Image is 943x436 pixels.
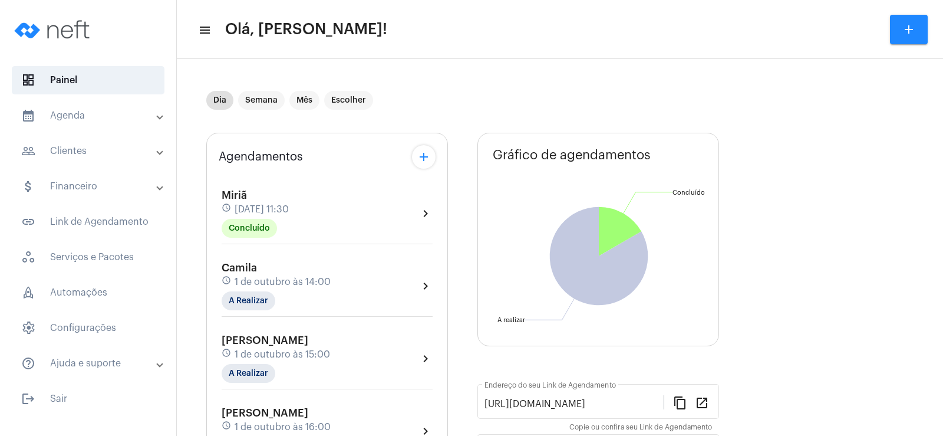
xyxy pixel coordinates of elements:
span: Link de Agendamento [12,208,164,236]
mat-hint: Copie ou confira seu Link de Agendamento [569,424,712,432]
mat-icon: add [417,150,431,164]
mat-panel-title: Agenda [21,109,157,123]
mat-chip: Concluído [222,219,277,238]
text: Concluído [672,189,705,196]
mat-icon: chevron_right [418,206,433,221]
img: logo-neft-novo-2.png [9,6,98,53]
mat-icon: sidenav icon [21,392,35,406]
mat-icon: schedule [222,203,232,216]
span: [DATE] 11:30 [235,204,289,215]
mat-chip: Dia [206,91,233,110]
span: sidenav icon [21,250,35,264]
mat-icon: sidenav icon [21,109,35,123]
span: Configurações [12,314,164,342]
mat-icon: content_copy [673,395,687,409]
mat-chip: Mês [289,91,319,110]
span: Olá, [PERSON_NAME]! [225,20,387,39]
mat-expansion-panel-header: sidenav iconAgenda [7,101,176,130]
mat-expansion-panel-header: sidenav iconAjuda e suporte [7,349,176,378]
mat-chip: A Realizar [222,291,275,310]
mat-chip: Escolher [324,91,373,110]
mat-icon: sidenav icon [21,179,35,194]
text: A realizar [497,317,525,323]
mat-expansion-panel-header: sidenav iconFinanceiro [7,172,176,201]
span: Camila [222,263,257,273]
span: 1 de outubro às 15:00 [235,349,330,360]
span: sidenav icon [21,73,35,87]
input: Link [484,399,664,409]
mat-icon: sidenav icon [21,356,35,371]
mat-icon: chevron_right [418,279,433,293]
mat-chip: A Realizar [222,364,275,383]
mat-icon: sidenav icon [21,144,35,158]
span: Miriã [222,190,247,201]
span: sidenav icon [21,286,35,300]
span: Agendamentos [219,150,303,163]
span: Gráfico de agendamentos [493,148,651,162]
span: Serviços e Pacotes [12,243,164,271]
span: Painel [12,66,164,94]
mat-icon: sidenav icon [198,23,210,37]
mat-icon: sidenav icon [21,215,35,229]
mat-chip: Semana [238,91,285,110]
mat-panel-title: Ajuda e suporte [21,356,157,371]
mat-expansion-panel-header: sidenav iconClientes [7,137,176,165]
mat-icon: add [902,22,916,37]
span: [PERSON_NAME] [222,335,308,346]
mat-icon: chevron_right [418,352,433,366]
span: 1 de outubro às 16:00 [235,422,331,432]
mat-icon: open_in_new [695,395,709,409]
mat-panel-title: Clientes [21,144,157,158]
mat-icon: schedule [222,421,232,434]
span: Automações [12,278,164,307]
span: [PERSON_NAME] [222,408,308,418]
mat-icon: schedule [222,348,232,361]
span: sidenav icon [21,321,35,335]
span: Sair [12,385,164,413]
mat-panel-title: Financeiro [21,179,157,194]
mat-icon: schedule [222,276,232,289]
span: 1 de outubro às 14:00 [235,277,331,287]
